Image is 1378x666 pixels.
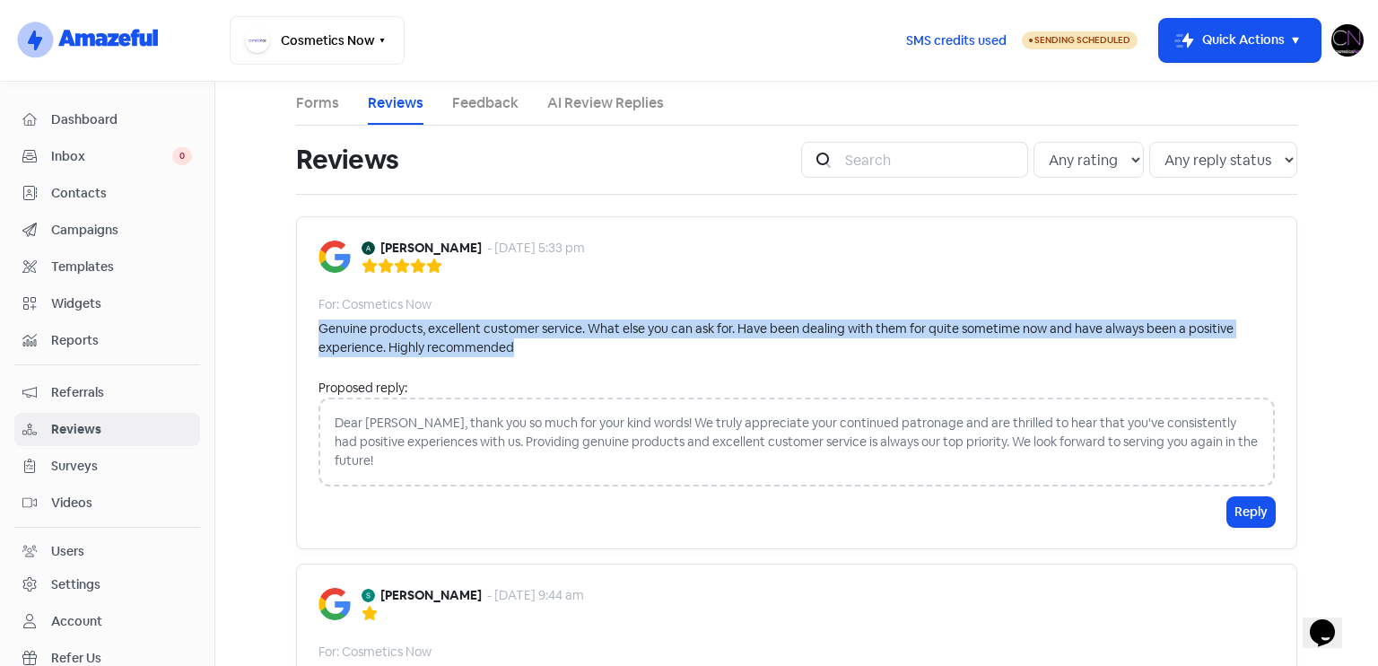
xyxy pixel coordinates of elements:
[380,586,482,605] b: [PERSON_NAME]
[547,92,664,114] a: AI Review Replies
[487,239,585,258] div: - [DATE] 5:33 pm
[380,239,482,258] b: [PERSON_NAME]
[51,542,84,561] div: Users
[14,450,200,483] a: Surveys
[14,140,200,173] a: Inbox 0
[51,221,192,240] span: Campaigns
[318,320,1275,357] div: Genuine products, excellent customer service. What else you can ask for. Have been dealing with t...
[51,383,192,402] span: Referrals
[362,589,375,602] img: Avatar
[230,16,405,65] button: Cosmetics Now
[14,535,200,568] a: Users
[51,110,192,129] span: Dashboard
[1303,594,1360,648] iframe: chat widget
[51,457,192,476] span: Surveys
[14,177,200,210] a: Contacts
[318,643,432,662] div: For: Cosmetics Now
[14,103,200,136] a: Dashboard
[368,92,423,114] a: Reviews
[14,324,200,357] a: Reports
[318,241,351,273] img: Image
[14,568,200,601] a: Settings
[296,92,339,114] a: Forms
[906,31,1007,50] span: SMS credits used
[1331,24,1364,57] img: User
[51,147,172,166] span: Inbox
[51,575,100,594] div: Settings
[172,147,192,165] span: 0
[51,294,192,313] span: Widgets
[452,92,519,114] a: Feedback
[14,605,200,638] a: Account
[51,258,192,276] span: Templates
[318,588,351,620] img: Image
[487,586,584,605] div: - [DATE] 9:44 am
[1022,30,1138,51] a: Sending Scheduled
[14,214,200,247] a: Campaigns
[891,30,1022,48] a: SMS credits used
[51,420,192,439] span: Reviews
[296,131,398,188] h1: Reviews
[362,241,375,255] img: Avatar
[834,142,1028,178] input: Search
[51,331,192,350] span: Reports
[318,295,432,314] div: For: Cosmetics Now
[14,486,200,520] a: Videos
[51,612,102,631] div: Account
[1159,19,1321,62] button: Quick Actions
[51,494,192,513] span: Videos
[14,376,200,409] a: Referrals
[14,413,200,446] a: Reviews
[51,184,192,203] span: Contacts
[14,287,200,320] a: Widgets
[14,250,200,284] a: Templates
[1034,34,1130,46] span: Sending Scheduled
[318,398,1275,486] div: Dear [PERSON_NAME], thank you so much for your kind words! We truly appreciate your continued pat...
[1227,497,1275,527] button: Reply
[318,379,1275,398] div: Proposed reply:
